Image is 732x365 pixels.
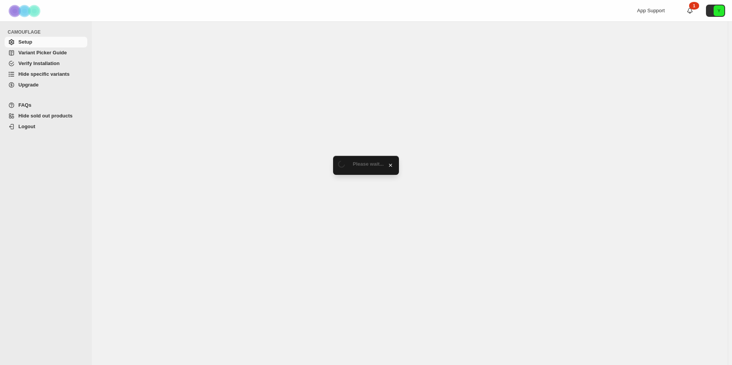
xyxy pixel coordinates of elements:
span: App Support [637,8,665,13]
div: 1 [689,2,699,10]
a: Hide sold out products [5,111,87,121]
a: Upgrade [5,80,87,90]
span: Hide specific variants [18,71,70,77]
span: Logout [18,124,35,129]
span: Variant Picker Guide [18,50,67,55]
a: FAQs [5,100,87,111]
a: 1 [686,7,694,15]
span: Hide sold out products [18,113,73,119]
button: Avatar with initials Y [706,5,725,17]
text: Y [717,8,721,13]
span: CAMOUFLAGE [8,29,88,35]
a: Setup [5,37,87,47]
a: Logout [5,121,87,132]
span: Upgrade [18,82,39,88]
span: Setup [18,39,32,45]
a: Verify Installation [5,58,87,69]
span: Verify Installation [18,60,60,66]
span: Avatar with initials Y [714,5,724,16]
img: Camouflage [6,0,44,21]
a: Variant Picker Guide [5,47,87,58]
span: FAQs [18,102,31,108]
span: Please wait... [353,161,384,167]
a: Hide specific variants [5,69,87,80]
